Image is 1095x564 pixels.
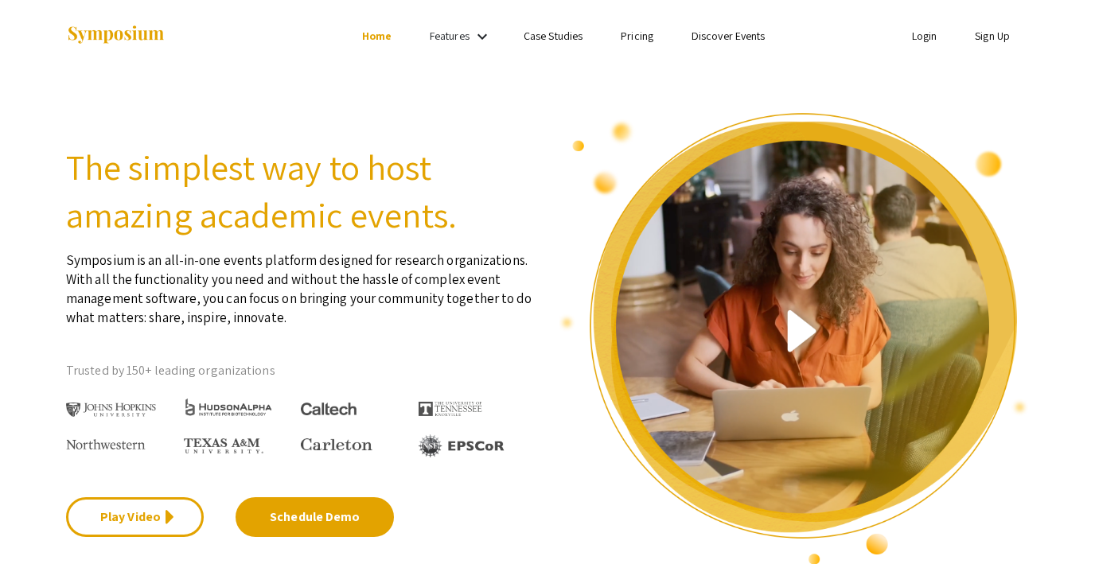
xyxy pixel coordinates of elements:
mat-icon: Expand Features list [473,27,492,46]
img: Northwestern [66,439,146,449]
img: Symposium by ForagerOne [66,25,166,46]
img: Texas A&M University [184,438,263,454]
img: The University of Tennessee [419,402,482,416]
a: Login [912,29,937,43]
a: Play Video [66,497,204,537]
img: Carleton [301,438,372,451]
p: Symposium is an all-in-one events platform designed for research organizations. With all the func... [66,239,536,327]
img: EPSCOR [419,434,506,457]
a: Pricing [621,29,653,43]
img: HudsonAlpha [184,398,274,416]
img: Johns Hopkins University [66,403,156,418]
a: Discover Events [692,29,766,43]
img: Caltech [301,403,357,416]
a: Schedule Demo [236,497,394,537]
h2: The simplest way to host amazing academic events. [66,143,536,239]
a: Home [362,29,392,43]
a: Features [430,29,470,43]
a: Case Studies [524,29,583,43]
a: Sign Up [975,29,1010,43]
p: Trusted by 150+ leading organizations [66,359,536,383]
